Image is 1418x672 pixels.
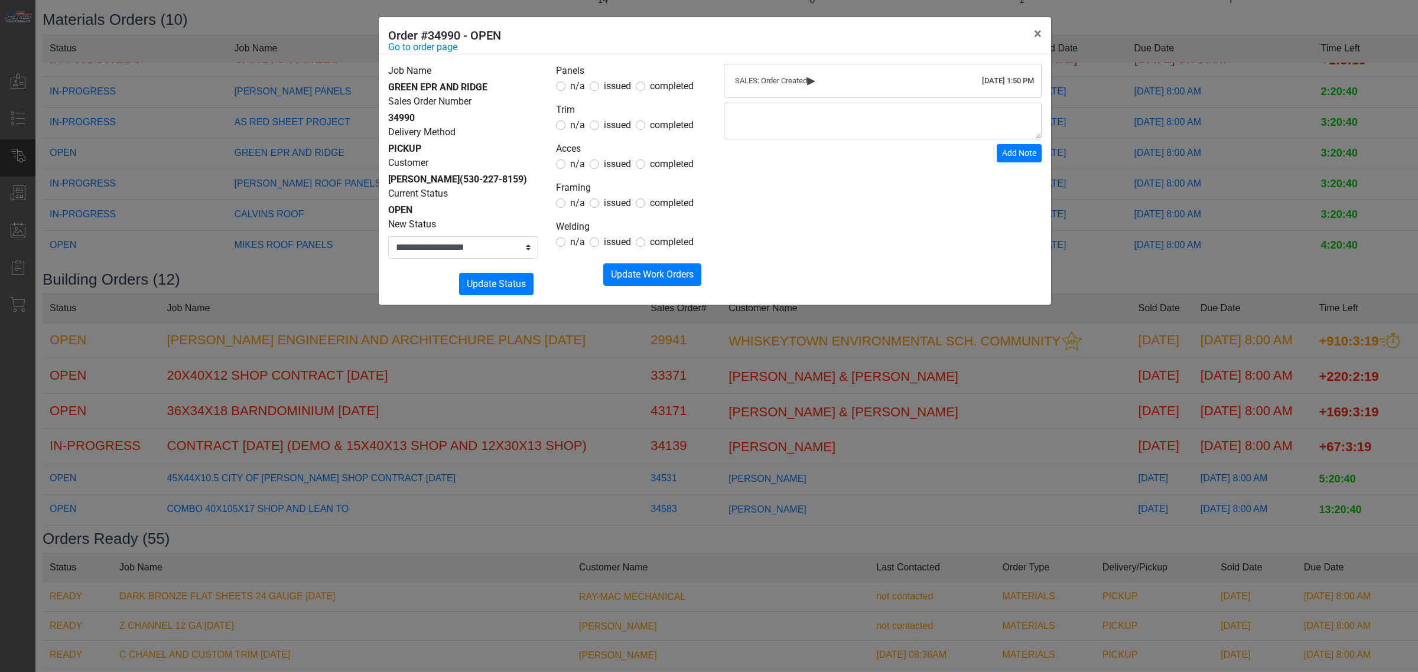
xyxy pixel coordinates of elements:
span: Update Status [467,278,526,289]
div: 34990 [388,111,538,125]
span: issued [604,197,631,208]
div: PICKUP [388,142,538,156]
div: [PERSON_NAME] [388,172,538,187]
span: n/a [570,197,585,208]
span: ▸ [807,76,815,84]
legend: Welding [556,220,706,235]
span: (530-227-8159) [460,174,527,185]
label: Job Name [388,64,431,78]
span: issued [604,158,631,169]
label: Current Status [388,187,448,201]
label: Delivery Method [388,125,456,139]
div: SALES: Order Created [735,75,1030,87]
span: completed [650,158,694,169]
button: Close [1025,17,1051,50]
span: n/a [570,158,585,169]
button: Add Note [997,144,1042,162]
span: Add Note [1002,148,1036,158]
button: Update Work Orders [603,263,701,286]
span: issued [604,236,631,247]
label: Sales Order Number [388,94,471,109]
span: Update Work Orders [611,269,694,280]
div: [DATE] 1:50 PM [982,75,1034,87]
span: completed [650,197,694,208]
span: completed [650,236,694,247]
h5: Order #34990 - OPEN [388,27,501,44]
span: n/a [570,236,585,247]
span: GREEN EPR AND RIDGE [388,81,487,93]
legend: Acces [556,142,706,157]
a: Go to order page [388,40,457,54]
span: n/a [570,80,585,92]
label: Customer [388,156,428,170]
legend: Panels [556,64,706,79]
legend: Framing [556,181,706,196]
span: issued [604,80,631,92]
legend: Trim [556,103,706,118]
button: Update Status [459,273,534,295]
span: completed [650,80,694,92]
span: issued [604,119,631,131]
label: New Status [388,217,436,231]
div: OPEN [388,203,538,217]
span: completed [650,119,694,131]
span: n/a [570,119,585,131]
